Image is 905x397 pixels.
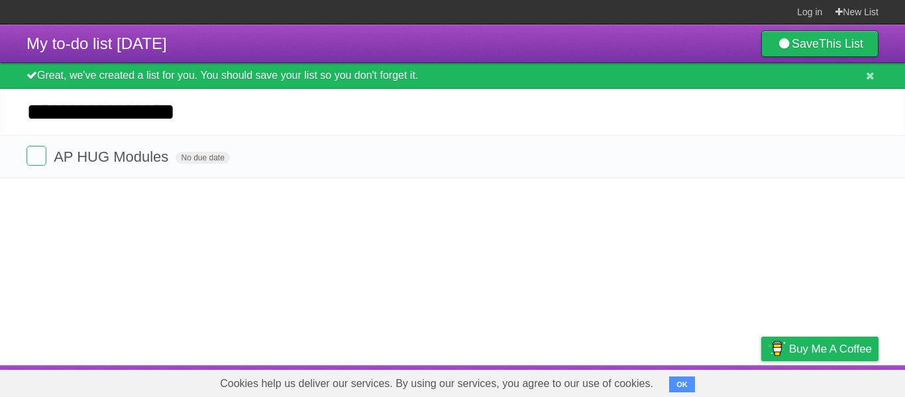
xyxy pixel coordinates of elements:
a: Buy me a coffee [761,337,878,361]
a: About [585,369,613,394]
span: Buy me a coffee [789,337,872,361]
a: Developers [629,369,682,394]
a: SaveThis List [761,30,878,57]
span: No due date [176,152,229,164]
a: Suggest a feature [795,369,878,394]
img: Buy me a coffee [768,337,786,360]
span: Cookies help us deliver our services. By using our services, you agree to our use of cookies. [207,370,666,397]
b: This List [819,37,863,50]
span: AP HUG Modules [54,148,172,165]
button: OK [669,376,695,392]
a: Terms [699,369,728,394]
span: My to-do list [DATE] [27,34,167,52]
label: Done [27,146,46,166]
a: Privacy [744,369,778,394]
